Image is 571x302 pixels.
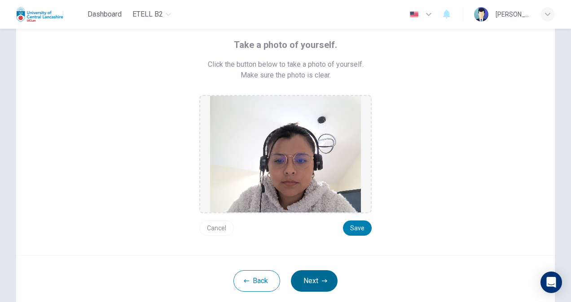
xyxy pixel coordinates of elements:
[241,70,331,81] span: Make sure the photo is clear.
[199,220,234,236] button: Cancel
[474,7,488,22] img: Profile picture
[88,9,122,20] span: Dashboard
[343,220,372,236] button: Save
[233,270,280,292] button: Back
[16,5,63,23] img: Uclan logo
[234,38,337,52] span: Take a photo of yourself.
[16,5,84,23] a: Uclan logo
[129,6,175,22] button: eTELL B2
[84,6,125,22] button: Dashboard
[208,59,364,70] span: Click the button below to take a photo of yourself.
[132,9,163,20] span: eTELL B2
[291,270,338,292] button: Next
[496,9,530,20] div: [PERSON_NAME]
[408,11,420,18] img: en
[540,272,562,293] div: Open Intercom Messenger
[210,96,361,212] img: preview screemshot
